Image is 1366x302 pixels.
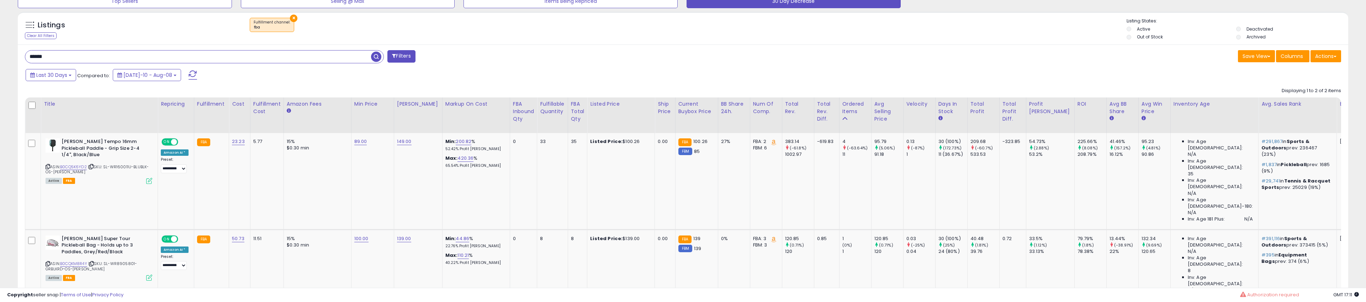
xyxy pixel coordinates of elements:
b: [PERSON_NAME] Tempo 16mm Pickleball Paddle - Grip Size 2-4 1/4", Black/Blue [62,138,148,160]
div: FBA: 2 [753,138,777,145]
div: 90.86 [1142,151,1170,158]
span: Inv. Age [DEMOGRAPHIC_DATA]: [1188,138,1253,151]
div: Total Rev. [785,100,811,115]
div: Avg Win Price [1142,100,1168,115]
p: 40.22% Profit [PERSON_NAME] [445,260,504,265]
small: (4.81%) [1146,145,1160,151]
div: Total Profit [970,100,996,115]
span: Tennis & Racquet Sports [1261,178,1330,191]
div: 95.79 [874,138,903,145]
small: (0%) [842,242,852,248]
label: Active [1137,26,1150,32]
span: FBA [63,178,75,184]
a: 89.00 [354,138,367,145]
p: 52.42% Profit [PERSON_NAME] [445,147,504,152]
div: 22% [1110,248,1138,255]
span: ON [162,139,171,145]
div: FBM: 6 [753,145,777,151]
div: 78.38% [1078,248,1106,255]
div: % [445,235,504,249]
div: 0.72 [1002,235,1021,242]
div: 1 [842,248,871,255]
div: 16.12% [1110,151,1138,158]
div: 95.23 [1142,138,1170,145]
div: 120.65 [1142,248,1170,255]
span: Inv. Age [DEMOGRAPHIC_DATA]: [1188,158,1253,171]
span: 85 [694,148,700,155]
a: 149.00 [397,138,412,145]
div: ASIN: [46,138,152,183]
span: #1,837 [1261,161,1277,168]
span: OFF [177,139,189,145]
div: 33.5% [1029,235,1074,242]
div: 0 [513,235,532,242]
div: % [445,252,504,265]
div: Ship Price [658,100,672,115]
a: 139.00 [397,235,411,242]
button: × [290,15,297,22]
small: (-38.91%) [1114,242,1133,248]
a: 110.21 [457,252,469,259]
p: in prev: 25029 (19%) [1261,178,1331,191]
div: 0.85 [817,235,834,242]
span: Sports & Outdoors [1261,138,1309,151]
div: 209.68 [970,138,999,145]
span: All listings currently available for purchase on Amazon [46,178,62,184]
div: 533.53 [970,151,999,158]
div: 54.73% [1029,138,1074,145]
div: $0.30 min [287,145,346,151]
div: 383.14 [785,138,814,145]
div: 0.04 [906,248,935,255]
div: 15% [287,235,346,242]
div: Listed Price [590,100,652,108]
small: FBM [678,245,692,252]
div: Days In Stock [938,100,964,115]
div: BB Share 24h. [721,100,747,115]
div: 0.03 [906,235,935,242]
div: 0 [513,138,532,145]
div: 11 [842,151,871,158]
th: The percentage added to the cost of goods (COGS) that forms the calculator for Min & Max prices. [442,97,510,133]
div: 91.18 [874,151,903,158]
small: (1.12%) [1034,242,1047,248]
span: All listings currently available for purchase on Amazon [46,275,62,281]
div: Cost [232,100,247,108]
button: Actions [1311,50,1341,62]
span: Compared to: [77,72,110,79]
div: Num of Comp. [753,100,779,115]
p: 22.76% Profit [PERSON_NAME] [445,244,504,249]
small: FBA [678,138,692,146]
b: Min: [445,138,456,145]
div: $139.00 [590,235,649,242]
a: 50.73 [232,235,244,242]
span: Inv. Age [DEMOGRAPHIC_DATA]-180: [1188,197,1253,210]
span: | SKU: SL-WR160011U-BLUBLK-OS-[PERSON_NAME] [46,164,149,175]
div: -323.85 [1002,138,1021,145]
div: ASIN: [46,235,152,280]
div: Amazon Fees [287,100,348,108]
div: Title [44,100,155,108]
div: [PERSON_NAME] [397,100,439,108]
span: Inv. Age [DEMOGRAPHIC_DATA]: [1188,177,1253,190]
div: Clear All Filters [25,32,57,39]
img: 31wfw7v43RL._SL40_.jpg [46,235,60,250]
span: Inv. Age [DEMOGRAPHIC_DATA]: [1188,235,1253,248]
div: 120 [874,248,903,255]
div: FBM: 3 [753,242,777,248]
div: 13.44% [1110,235,1138,242]
div: 27% [721,138,745,145]
h5: Listings [38,20,65,30]
div: 1002.97 [785,151,814,158]
div: Markup on Cost [445,100,507,108]
span: Inv. Age [DEMOGRAPHIC_DATA]: [1188,255,1253,267]
button: Filters [387,50,415,63]
div: Amazon AI * [161,247,189,253]
div: Avg. Sales Rank [1261,100,1334,108]
div: 11 (36.67%) [938,151,967,158]
small: Days In Stock. [938,115,943,122]
small: (157.2%) [1114,145,1131,151]
span: Pickleball [1281,161,1307,168]
div: 0.00 [658,138,669,145]
div: Inventory Age [1174,100,1255,108]
span: #395 [1261,251,1275,258]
